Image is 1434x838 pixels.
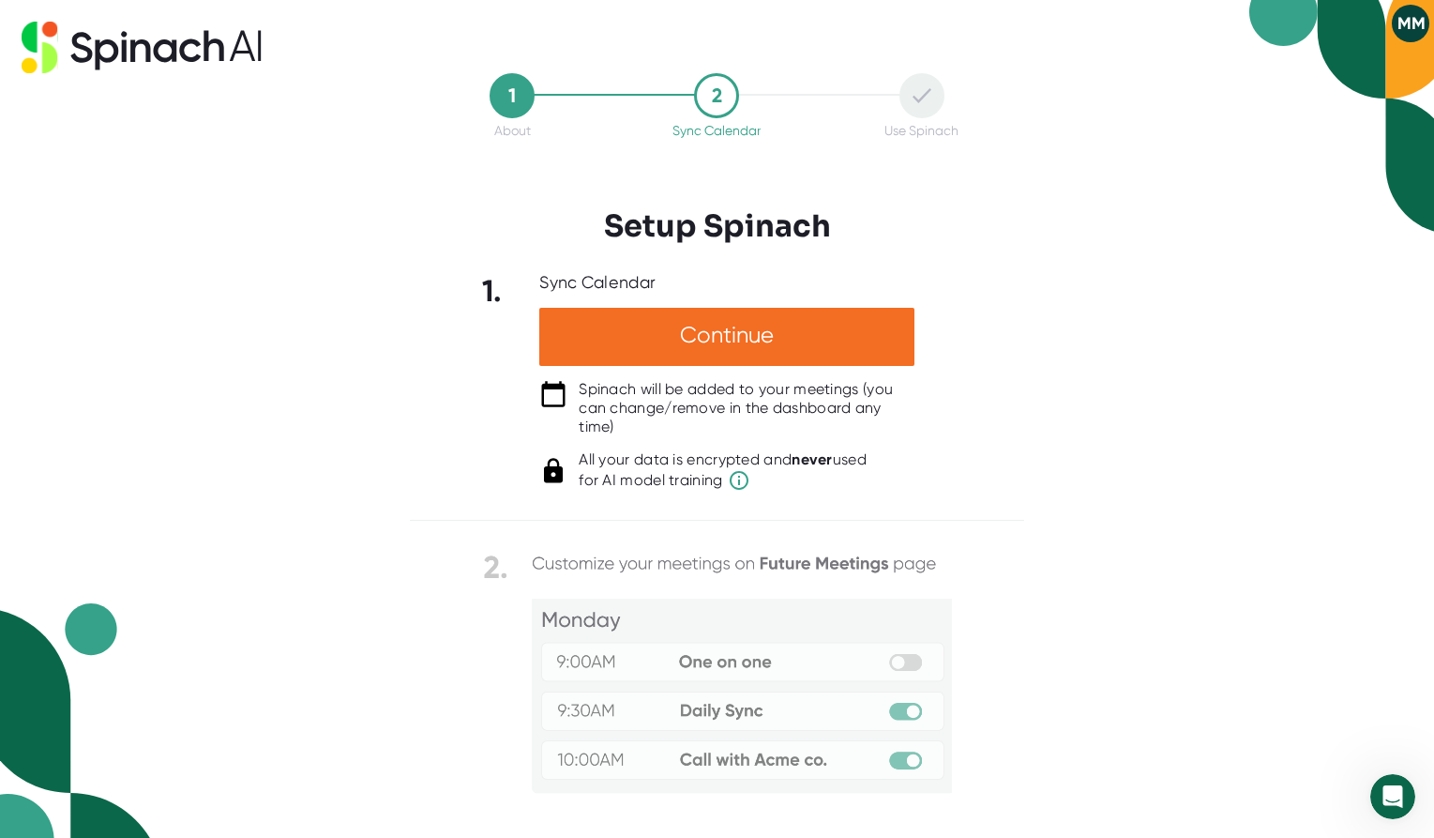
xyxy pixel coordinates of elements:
div: Sync Calendar [539,272,656,294]
button: MM [1392,5,1429,42]
div: All your data is encrypted and used [579,450,867,492]
span: for AI model training [579,469,867,492]
h3: Setup Spinach [604,208,831,244]
div: 1 [490,73,535,118]
div: Close [599,8,633,41]
button: go back [12,8,48,43]
div: 2 [694,73,739,118]
b: never [792,450,833,468]
iframe: Intercom live chat [1370,774,1415,819]
div: Spinach will be added to your meetings (you can change/remove in the dashboard any time) [579,380,914,436]
b: 1. [482,273,503,309]
div: Continue [539,308,914,366]
div: About [494,123,531,138]
div: Use Spinach [884,123,959,138]
div: Sync Calendar [672,123,761,138]
button: Collapse window [564,8,599,43]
